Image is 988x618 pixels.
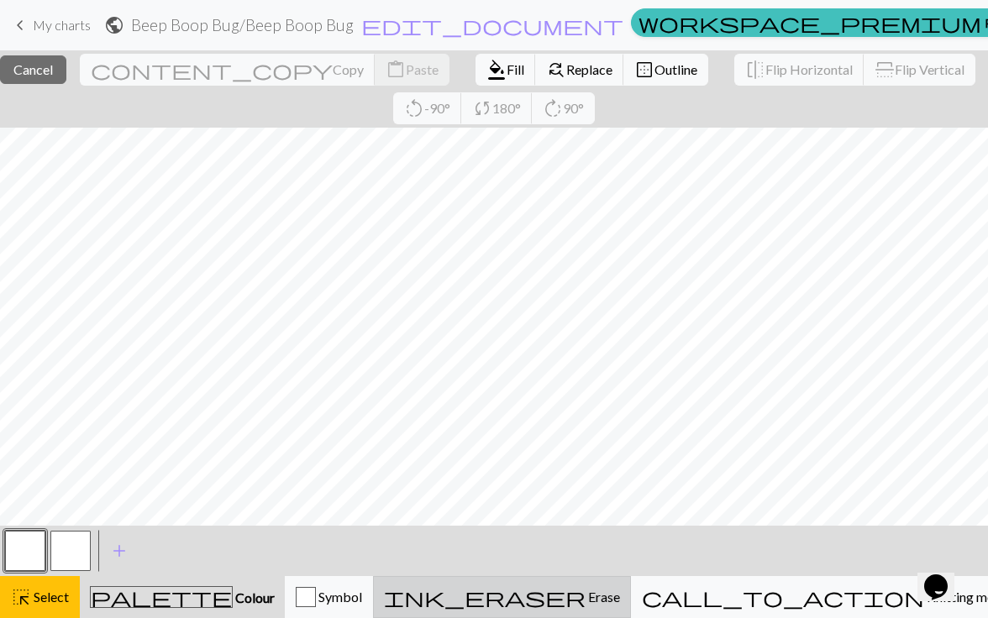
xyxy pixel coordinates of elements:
span: Outline [654,61,697,77]
span: Copy [333,61,364,77]
button: Copy [80,54,376,86]
span: ink_eraser [384,585,586,609]
button: Flip Vertical [864,54,975,86]
span: call_to_action [642,585,924,609]
span: Erase [586,589,620,605]
span: Flip Vertical [895,61,964,77]
span: find_replace [546,58,566,81]
span: My charts [33,17,91,33]
button: Colour [80,576,285,618]
span: Replace [566,61,612,77]
span: Colour [233,589,275,605]
span: rotate_right [543,97,563,120]
button: Fill [476,54,536,86]
span: flip [873,60,896,80]
span: flip [745,58,765,81]
span: keyboard_arrow_left [10,13,30,37]
button: Flip Horizontal [734,54,864,86]
span: sync [472,97,492,120]
button: Outline [623,54,708,86]
span: rotate_left [404,97,424,120]
span: highlight_alt [11,585,31,609]
button: -90° [393,92,462,124]
span: -90° [424,100,450,116]
button: Symbol [285,576,373,618]
span: Select [31,589,69,605]
span: 90° [563,100,584,116]
span: edit_document [361,13,623,37]
span: content_copy [91,58,333,81]
a: My charts [10,11,91,39]
span: public [104,13,124,37]
span: add [109,539,129,563]
button: Replace [535,54,624,86]
span: 180° [492,100,521,116]
button: 180° [461,92,533,124]
h2: Beep Boop Bug / Beep Boop Bug [131,15,354,34]
span: Cancel [13,61,53,77]
span: Symbol [316,589,362,605]
button: 90° [532,92,595,124]
span: Fill [507,61,524,77]
span: workspace_premium [639,11,981,34]
span: palette [91,585,232,609]
iframe: chat widget [917,551,971,601]
span: Flip Horizontal [765,61,853,77]
button: Erase [373,576,631,618]
span: format_color_fill [486,58,507,81]
span: border_outer [634,58,654,81]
